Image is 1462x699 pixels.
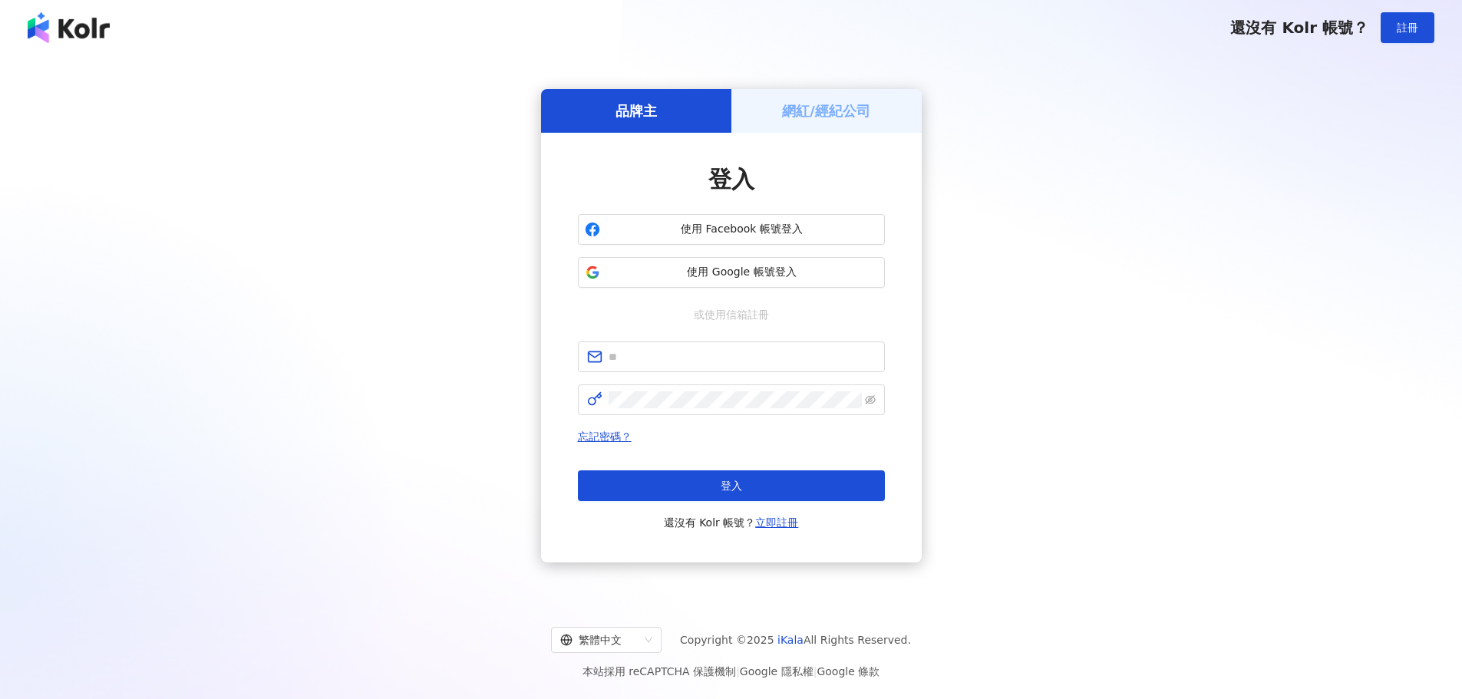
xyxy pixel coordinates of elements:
[777,634,804,646] a: iKala
[578,257,885,288] button: 使用 Google 帳號登入
[782,101,870,120] h5: 網紅/經紀公司
[721,480,742,492] span: 登入
[683,306,780,323] span: 或使用信箱註冊
[755,516,798,529] a: 立即註冊
[664,513,799,532] span: 還沒有 Kolr 帳號？
[736,665,740,678] span: |
[708,166,754,193] span: 登入
[615,101,657,120] h5: 品牌主
[578,430,632,443] a: 忘記密碼？
[578,470,885,501] button: 登入
[865,394,876,405] span: eye-invisible
[582,662,880,681] span: 本站採用 reCAPTCHA 保護機制
[606,222,878,237] span: 使用 Facebook 帳號登入
[1230,18,1368,37] span: 還沒有 Kolr 帳號？
[814,665,817,678] span: |
[740,665,814,678] a: Google 隱私權
[606,265,878,280] span: 使用 Google 帳號登入
[1381,12,1434,43] button: 註冊
[28,12,110,43] img: logo
[578,214,885,245] button: 使用 Facebook 帳號登入
[817,665,880,678] a: Google 條款
[680,631,911,649] span: Copyright © 2025 All Rights Reserved.
[1397,21,1418,34] span: 註冊
[560,628,639,652] div: 繁體中文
